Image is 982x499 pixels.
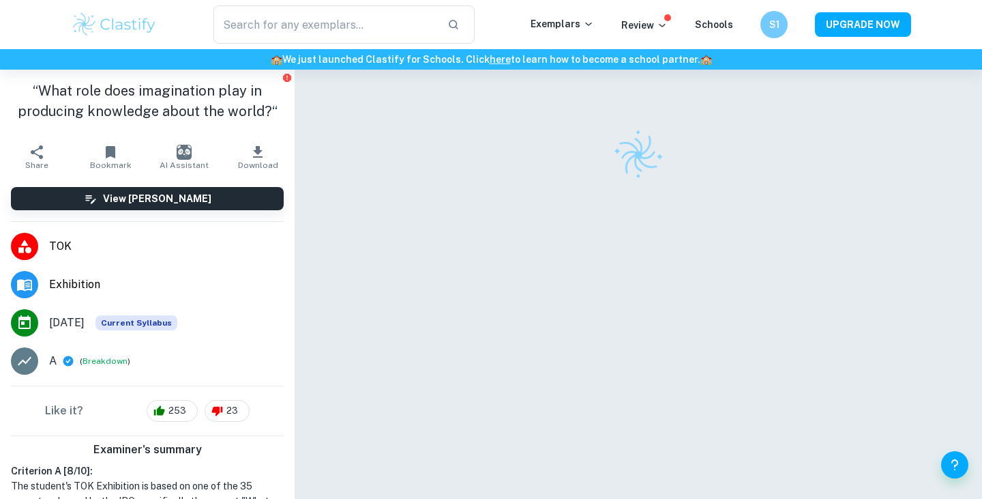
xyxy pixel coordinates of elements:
[161,404,194,418] span: 253
[11,81,284,122] h1: “What role does imagination play in producing knowledge about the world?“
[25,160,48,170] span: Share
[95,315,177,330] div: This exemplar is based on the current syllabus. Feel free to refer to it for inspiration/ideas wh...
[71,11,158,38] img: Clastify logo
[605,122,672,189] img: Clastify logo
[103,191,211,206] h6: View [PERSON_NAME]
[49,353,57,369] p: A
[74,138,147,176] button: Bookmark
[5,442,289,458] h6: Examiner's summary
[147,400,198,422] div: 253
[49,315,85,331] span: [DATE]
[621,18,668,33] p: Review
[271,54,282,65] span: 🏫
[221,138,295,176] button: Download
[238,160,278,170] span: Download
[45,403,83,419] h6: Like it?
[11,187,284,210] button: View [PERSON_NAME]
[695,19,733,30] a: Schools
[49,238,284,255] span: TOK
[531,16,594,31] p: Exemplars
[760,11,788,38] button: S1
[80,355,130,368] span: ( )
[3,52,979,67] h6: We just launched Clastify for Schools. Click to learn how to become a school partner.
[95,315,177,330] span: Current Syllabus
[147,138,221,176] button: AI Assistant
[213,5,436,44] input: Search for any exemplars...
[83,355,128,367] button: Breakdown
[160,160,209,170] span: AI Assistant
[177,145,192,160] img: AI Assistant
[282,72,292,83] button: Report issue
[90,160,132,170] span: Bookmark
[219,404,245,418] span: 23
[700,54,712,65] span: 🏫
[767,17,782,32] h6: S1
[490,54,511,65] a: here
[11,464,284,479] h6: Criterion A [ 8 / 10 ]:
[49,276,284,293] span: Exhibition
[205,400,250,422] div: 23
[941,451,968,479] button: Help and Feedback
[815,12,911,37] button: UPGRADE NOW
